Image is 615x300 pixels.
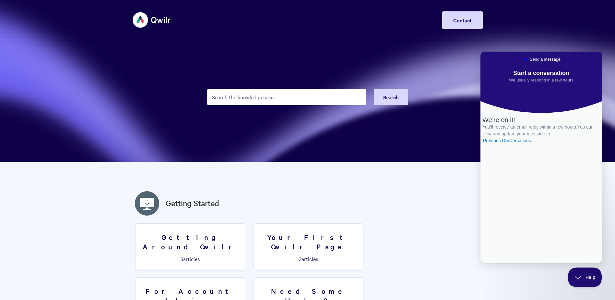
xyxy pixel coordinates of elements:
a: Getting Started [166,197,219,209]
h3: Getting Around Qwilr [139,232,241,251]
input: Search the knowledge base [207,89,366,105]
a: Getting Around Qwilr 3articles [135,223,245,271]
iframe: Help Scout Beacon - Live Chat, Contact Form, and Knowledge Base [480,52,602,263]
p: articles [258,256,359,262]
a: Contact [442,11,483,29]
a: Your First Qwilr Page 3articles [254,223,363,271]
iframe: Help Scout Beacon - Close [568,268,602,287]
img: Qwilr Help Center [133,8,171,32]
span: 3 [181,255,183,262]
h3: Your First Qwilr Page [258,232,359,251]
span: 3 [299,255,302,262]
button: Search [374,89,408,105]
p: articles [139,256,241,262]
span: Search [383,94,399,101]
